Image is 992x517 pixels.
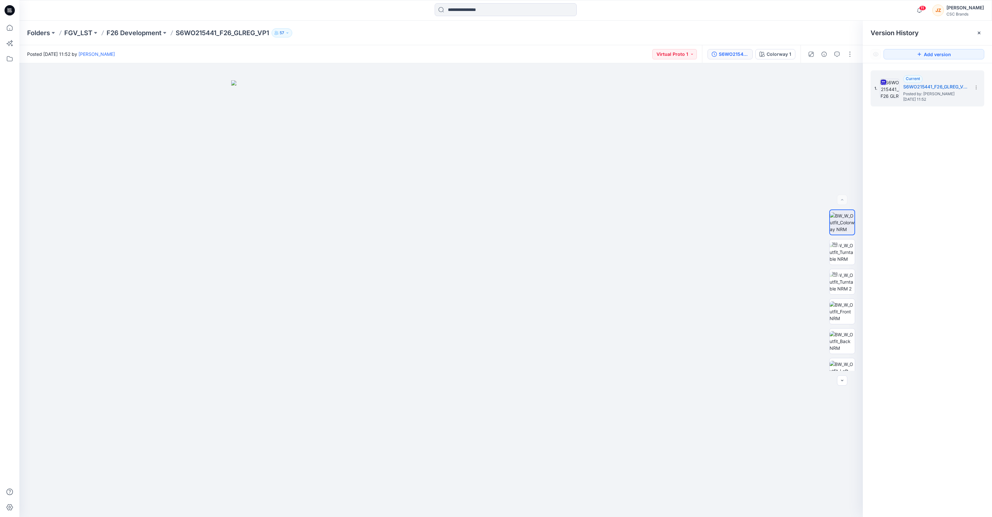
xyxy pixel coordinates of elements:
span: Current [906,76,920,81]
a: Folders [27,28,50,37]
span: [DATE] 11:52 [903,97,968,102]
img: eyJhbGciOiJIUzI1NiIsImtpZCI6IjAiLCJzbHQiOiJzZXMiLCJ0eXAiOiJKV1QifQ.eyJkYXRhIjp7InR5cGUiOiJzdG9yYW... [231,80,651,517]
button: Close [976,30,982,35]
a: [PERSON_NAME] [78,51,115,57]
div: JZ [932,5,944,16]
img: BW_W_Outfit_Back NRM [830,331,855,351]
a: F26 Development [107,28,161,37]
span: 11 [919,5,926,11]
p: S6WO215441_F26_GLREG_VP1 [176,28,269,37]
img: BW_W_Outfit_Front NRM [830,301,855,322]
img: BW_W_Outfit_Colorway NRM [830,212,854,233]
button: Details [819,49,829,59]
div: Colorway 1 [767,51,791,58]
img: S6WO215441_F26_GLREG_VP1 [880,79,899,98]
button: 57 [272,28,292,37]
img: BW_W_Outfit_Left NRM [830,361,855,381]
button: Colorway 1 [755,49,795,59]
img: BW_W_Outfit_Turntable NRM 2 [830,272,855,292]
span: 1. [874,86,877,91]
h5: S6WO215441_F26_GLREG_VP1 [903,83,968,91]
span: Version History [871,29,919,37]
button: Show Hidden Versions [871,49,881,59]
span: Posted [DATE] 11:52 by [27,51,115,57]
button: S6WO215441_F26_GLREG_VP1 [708,49,753,59]
p: 57 [280,29,284,36]
div: S6WO215441_F26_GLREG_VP1 [719,51,749,58]
img: BW_W_Outfit_Turntable NRM [830,242,855,262]
div: CSC Brands [946,12,984,16]
button: Add version [883,49,984,59]
span: Posted by: Joseph Zhang [903,91,968,97]
div: [PERSON_NAME] [946,4,984,12]
a: FGV_LST [64,28,92,37]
